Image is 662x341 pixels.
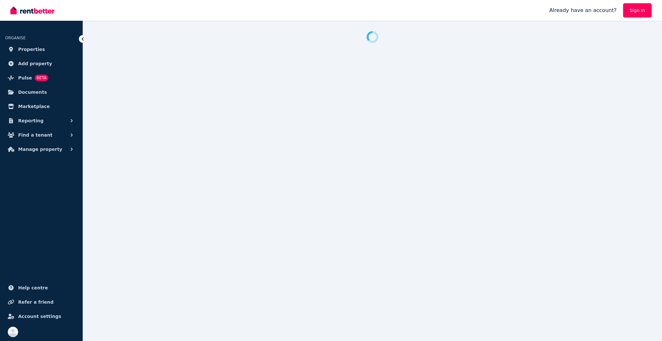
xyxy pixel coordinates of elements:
img: RentBetter [10,6,54,15]
button: Reporting [5,114,77,127]
a: Properties [5,43,77,56]
span: Find a tenant [18,131,53,139]
a: Help centre [5,281,77,294]
span: Reporting [18,117,43,125]
span: Marketplace [18,103,50,110]
a: Account settings [5,310,77,323]
button: Manage property [5,143,77,156]
span: Add property [18,60,52,67]
a: Documents [5,86,77,99]
span: Pulse [18,74,32,82]
span: ORGANISE [5,36,26,40]
span: Account settings [18,312,61,320]
span: BETA [35,75,48,81]
span: Manage property [18,145,62,153]
a: Refer a friend [5,296,77,309]
span: Help centre [18,284,48,292]
a: PulseBETA [5,71,77,84]
span: Documents [18,88,47,96]
a: Sign In [623,3,652,18]
span: Refer a friend [18,298,53,306]
a: Marketplace [5,100,77,113]
span: Properties [18,45,45,53]
button: Find a tenant [5,128,77,141]
span: Already have an account? [549,6,617,14]
a: Add property [5,57,77,70]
